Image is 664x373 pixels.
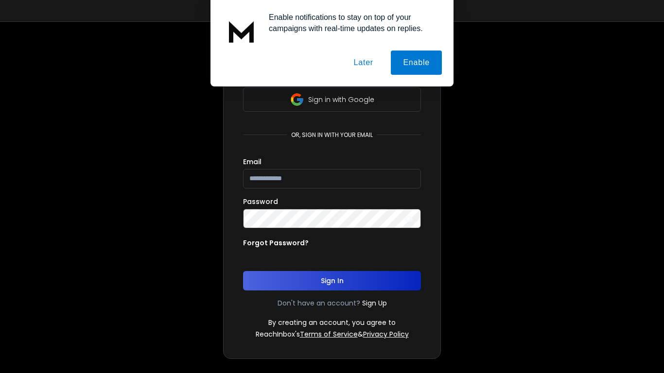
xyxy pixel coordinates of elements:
a: Terms of Service [300,329,358,339]
button: Later [341,51,385,75]
label: Email [243,158,262,165]
label: Password [243,198,278,205]
a: Privacy Policy [363,329,409,339]
p: Sign in with Google [308,95,374,104]
button: Sign In [243,271,421,290]
p: Don't have an account? [278,298,360,308]
div: Enable notifications to stay on top of your campaigns with real-time updates on replies. [261,12,442,34]
button: Enable [391,51,442,75]
p: or, sign in with your email [287,131,377,139]
button: Sign in with Google [243,87,421,112]
p: ReachInbox's & [256,329,409,339]
a: Sign Up [362,298,387,308]
p: By creating an account, you agree to [268,318,396,327]
img: notification icon [222,12,261,51]
p: Forgot Password? [243,238,309,248]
